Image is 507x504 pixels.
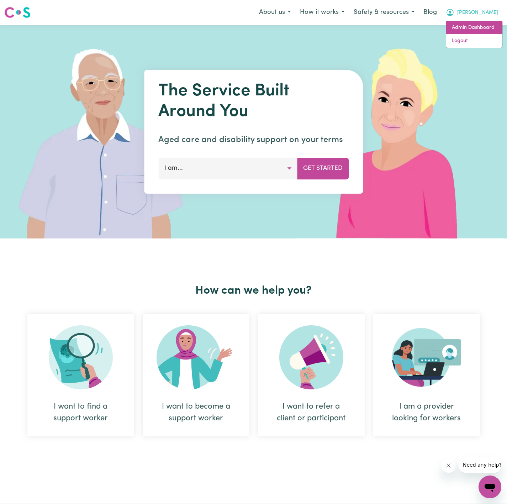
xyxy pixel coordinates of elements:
div: I want to find a support worker [44,401,117,424]
div: I want to refer a client or participant [258,314,365,436]
a: Logout [446,34,502,48]
img: Careseekers logo [4,6,31,19]
button: I am... [158,158,297,179]
a: Blog [419,5,441,20]
a: Careseekers logo [4,4,31,21]
h1: The Service Built Around You [158,81,349,122]
div: I am a provider looking for workers [373,314,480,436]
iframe: Button to launch messaging window [479,476,501,498]
span: [PERSON_NAME] [457,9,498,17]
span: Need any help? [4,5,43,11]
button: My Account [441,5,503,20]
div: I want to refer a client or participant [275,401,348,424]
img: Provider [392,325,461,389]
div: My Account [446,21,503,48]
iframe: Message from company [459,457,501,473]
p: Aged care and disability support on your terms [158,133,349,146]
button: Safety & resources [349,5,419,20]
img: Search [49,325,113,389]
img: Become Worker [157,325,236,389]
div: I am a provider looking for workers [390,401,463,424]
a: Admin Dashboard [446,21,502,35]
div: I want to become a support worker [160,401,232,424]
button: Get Started [297,158,349,179]
h2: How can we help you? [23,284,484,298]
img: Refer [279,325,343,389]
div: I want to become a support worker [143,314,249,436]
button: About us [254,5,295,20]
iframe: Close message [442,458,456,473]
button: How it works [295,5,349,20]
div: I want to find a support worker [27,314,134,436]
